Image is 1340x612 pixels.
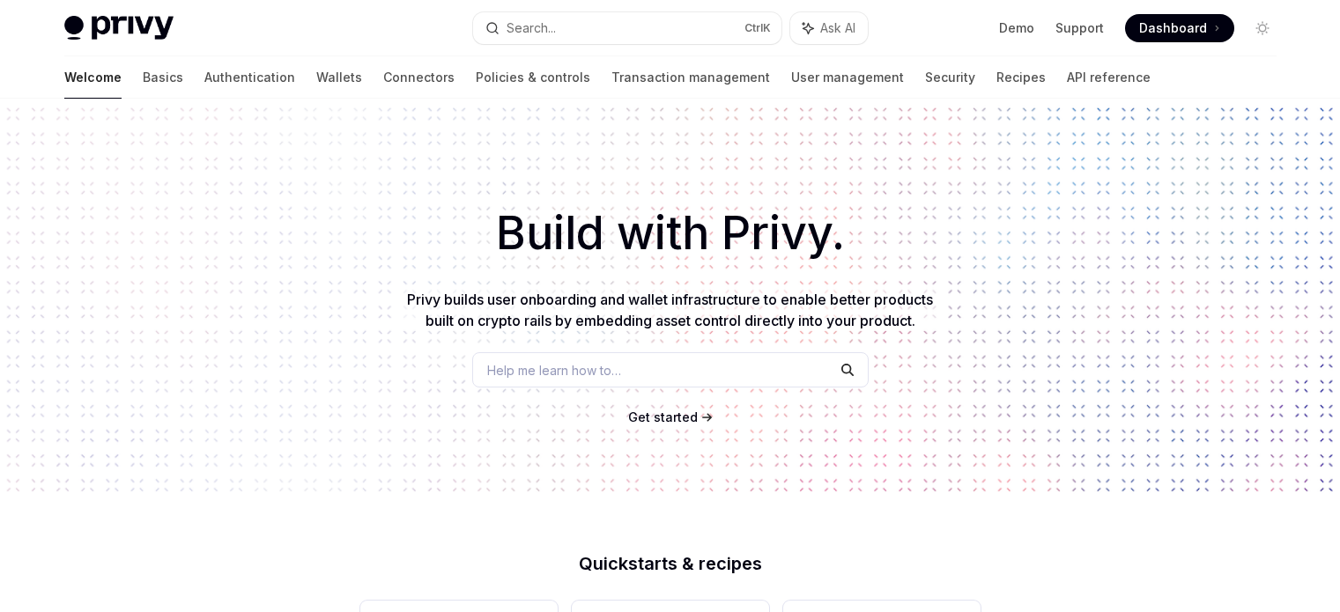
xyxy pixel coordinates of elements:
[204,56,295,99] a: Authentication
[1139,19,1207,37] span: Dashboard
[64,56,122,99] a: Welcome
[473,12,781,44] button: Search...CtrlK
[143,56,183,99] a: Basics
[316,56,362,99] a: Wallets
[999,19,1034,37] a: Demo
[1125,14,1234,42] a: Dashboard
[628,409,698,426] a: Get started
[360,555,981,572] h2: Quickstarts & recipes
[996,56,1046,99] a: Recipes
[791,56,904,99] a: User management
[507,18,556,39] div: Search...
[1067,56,1151,99] a: API reference
[628,409,698,424] span: Get started
[476,56,590,99] a: Policies & controls
[383,56,455,99] a: Connectors
[1055,19,1104,37] a: Support
[611,56,770,99] a: Transaction management
[925,56,975,99] a: Security
[1248,14,1277,42] button: Toggle dark mode
[744,21,771,35] span: Ctrl K
[407,291,933,329] span: Privy builds user onboarding and wallet infrastructure to enable better products built on crypto ...
[64,16,174,41] img: light logo
[487,361,621,380] span: Help me learn how to…
[820,19,855,37] span: Ask AI
[790,12,868,44] button: Ask AI
[28,199,1312,268] h1: Build with Privy.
